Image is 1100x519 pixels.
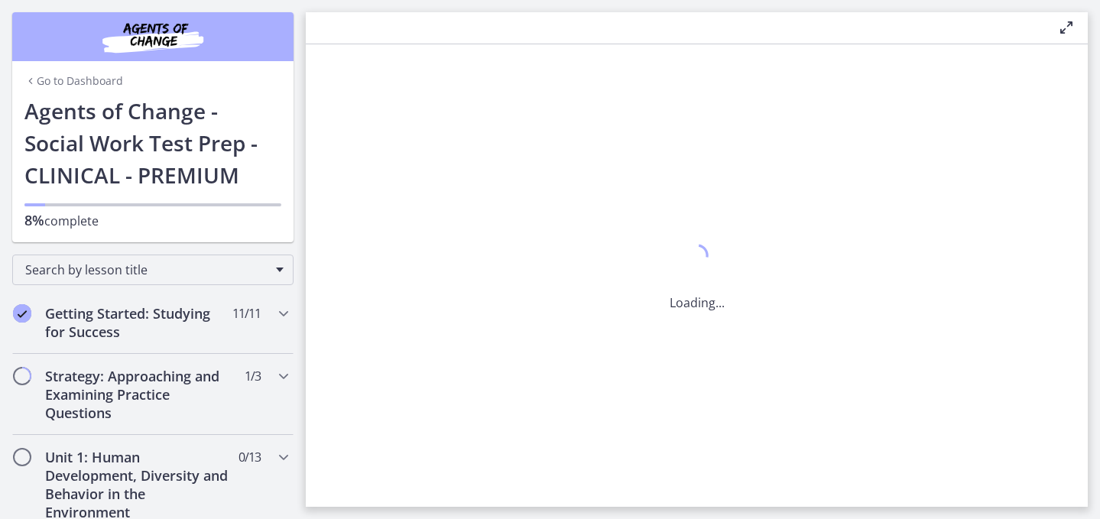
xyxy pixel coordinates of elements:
[670,294,725,312] p: Loading...
[12,255,294,285] div: Search by lesson title
[670,240,725,275] div: 1
[25,261,268,278] span: Search by lesson title
[24,95,281,191] h1: Agents of Change - Social Work Test Prep - CLINICAL - PREMIUM
[45,304,232,341] h2: Getting Started: Studying for Success
[245,367,261,385] span: 1 / 3
[24,211,44,229] span: 8%
[45,367,232,422] h2: Strategy: Approaching and Examining Practice Questions
[232,304,261,323] span: 11 / 11
[13,304,31,323] i: Completed
[24,73,123,89] a: Go to Dashboard
[24,211,281,230] p: complete
[61,18,245,55] img: Agents of Change
[238,448,261,466] span: 0 / 13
